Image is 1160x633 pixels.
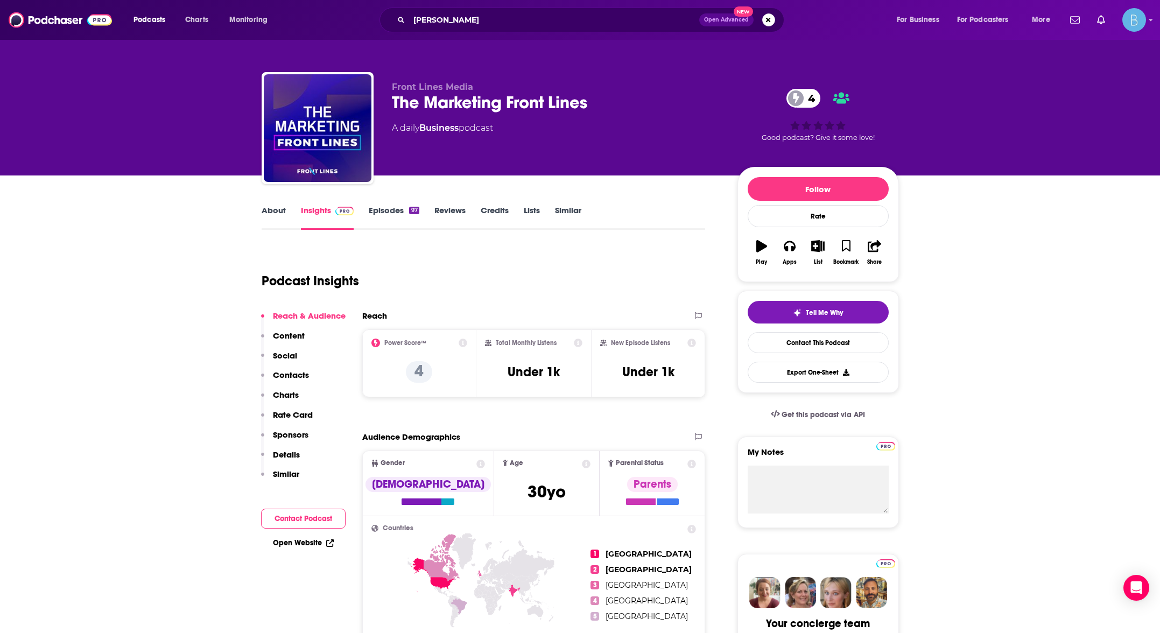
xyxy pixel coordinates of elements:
a: Show notifications dropdown [1066,11,1084,29]
button: Play [748,233,776,272]
div: [DEMOGRAPHIC_DATA] [365,477,491,492]
span: Gender [381,460,405,467]
h2: Total Monthly Listens [496,339,557,347]
div: Apps [783,259,797,265]
span: Open Advanced [704,17,749,23]
p: Similar [273,469,299,479]
button: Reach & Audience [261,311,346,330]
a: Pro website [876,558,895,568]
div: Rate [748,205,889,227]
button: Sponsors [261,430,308,449]
h2: Audience Demographics [362,432,460,442]
span: Tell Me Why [806,308,843,317]
button: Content [261,330,305,350]
span: [GEOGRAPHIC_DATA] [606,549,692,559]
h3: Under 1k [622,364,674,380]
a: Podchaser - Follow, Share and Rate Podcasts [9,10,112,30]
div: 97 [409,207,419,214]
img: The Marketing Front Lines [264,74,371,182]
a: Contact This Podcast [748,332,889,353]
a: 4 [786,89,820,108]
span: Front Lines Media [392,82,473,92]
button: Contacts [261,370,309,390]
span: [GEOGRAPHIC_DATA] [606,596,688,606]
span: 3 [590,581,599,589]
span: 30 yo [528,481,566,502]
a: About [262,205,286,230]
a: Reviews [434,205,466,230]
a: Lists [524,205,540,230]
a: Charts [178,11,215,29]
button: Bookmark [832,233,860,272]
p: Rate Card [273,410,313,420]
span: For Business [897,12,939,27]
button: Similar [261,469,299,489]
p: Contacts [273,370,309,380]
div: Share [867,259,882,265]
span: Age [510,460,523,467]
span: 4 [590,596,599,605]
p: Content [273,330,305,341]
p: Charts [273,390,299,400]
span: Parental Status [616,460,664,467]
div: Search podcasts, credits, & more... [390,8,795,32]
button: Apps [776,233,804,272]
p: Reach & Audience [273,311,346,321]
button: open menu [1024,11,1064,29]
img: Podchaser Pro [876,442,895,451]
h2: New Episode Listens [611,339,670,347]
img: tell me why sparkle [793,308,802,317]
a: Episodes97 [369,205,419,230]
button: open menu [222,11,282,29]
span: Countries [383,525,413,532]
span: 5 [590,612,599,621]
img: Podchaser Pro [335,207,354,215]
h1: Podcast Insights [262,273,359,289]
div: 4Good podcast? Give it some love! [737,82,899,149]
span: Get this podcast via API [782,410,865,419]
button: tell me why sparkleTell Me Why [748,301,889,323]
button: Show profile menu [1122,8,1146,32]
a: Credits [481,205,509,230]
button: Details [261,449,300,469]
div: Play [756,259,767,265]
div: List [814,259,822,265]
span: New [734,6,753,17]
span: [GEOGRAPHIC_DATA] [606,565,692,574]
img: Podchaser Pro [876,559,895,568]
div: A daily podcast [392,122,493,135]
img: Barbara Profile [785,577,816,608]
span: 4 [797,89,820,108]
span: Logged in as BLASTmedia [1122,8,1146,32]
button: Charts [261,390,299,410]
button: Rate Card [261,410,313,430]
h2: Power Score™ [384,339,426,347]
span: Good podcast? Give it some love! [762,133,875,142]
a: Pro website [876,440,895,451]
a: Open Website [273,538,334,547]
img: Sydney Profile [749,577,781,608]
a: InsightsPodchaser Pro [301,205,354,230]
div: Parents [627,477,678,492]
button: open menu [126,11,179,29]
input: Search podcasts, credits, & more... [409,11,699,29]
a: Show notifications dropdown [1093,11,1109,29]
span: For Podcasters [957,12,1009,27]
button: List [804,233,832,272]
button: Share [860,233,888,272]
button: Contact Podcast [261,509,346,529]
button: Open AdvancedNew [699,13,754,26]
button: Social [261,350,297,370]
button: Follow [748,177,889,201]
a: Similar [555,205,581,230]
p: Details [273,449,300,460]
span: Podcasts [133,12,165,27]
p: Social [273,350,297,361]
span: 1 [590,550,599,558]
div: Your concierge team [766,617,870,630]
h2: Reach [362,311,387,321]
span: [GEOGRAPHIC_DATA] [606,580,688,590]
p: Sponsors [273,430,308,440]
span: Monitoring [229,12,268,27]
